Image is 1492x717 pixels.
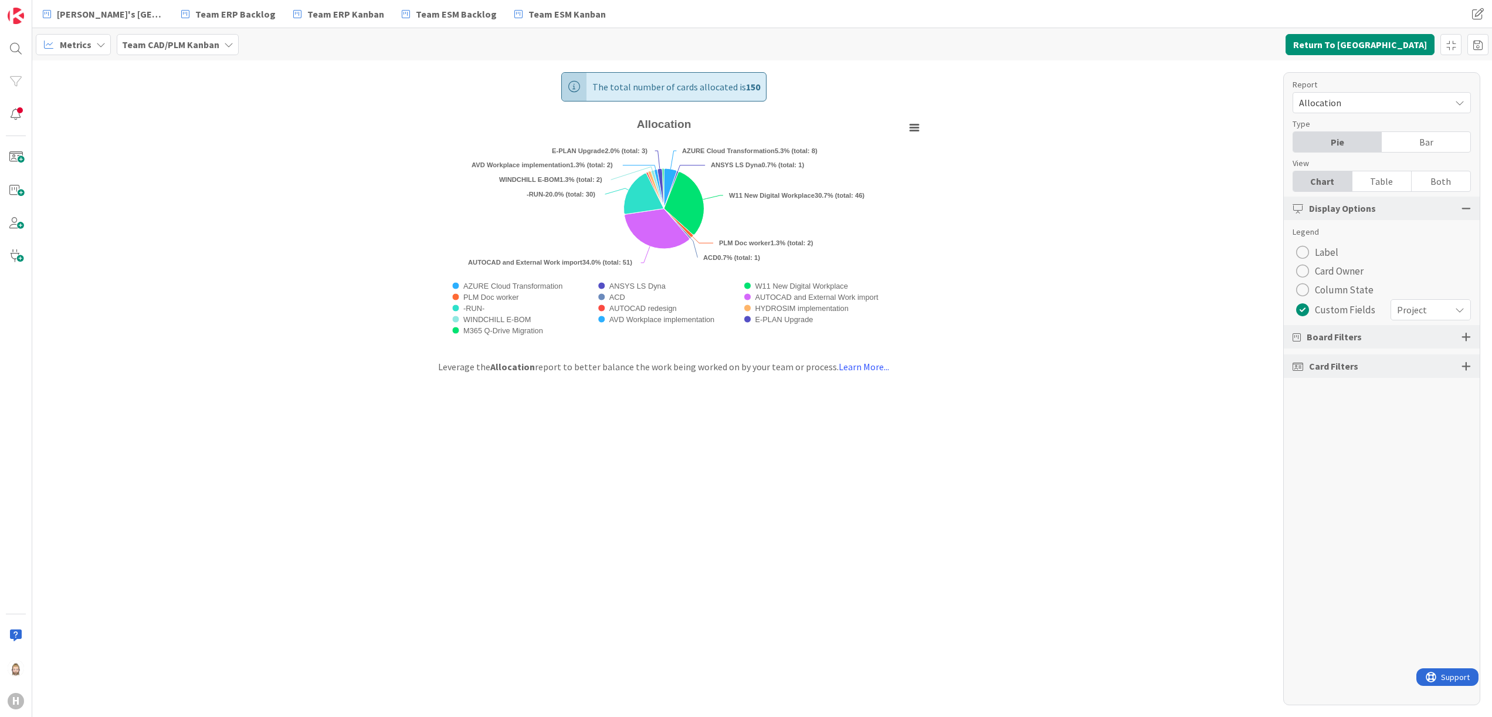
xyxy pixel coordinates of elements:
img: Visit kanbanzone.com [8,8,24,24]
span: Team ESM Kanban [528,7,606,21]
tspan: AZURE Cloud Transformation [682,147,775,154]
span: Metrics [60,38,91,52]
text: 1.3% (total: 2) [472,161,613,168]
tspan: PLM Doc worker [719,239,771,246]
text: 20.0% (total: 30) [527,191,595,198]
a: Team ESM Kanban [507,4,613,25]
text: HYDROSIM implementation [755,304,848,313]
tspan: ANSYS LS Dyna [711,161,762,168]
div: Leverage the report to better balance the work being worked on by your team or process. [415,360,913,374]
a: Team ERP Backlog [174,4,283,25]
div: Both [1412,171,1470,191]
span: Support [25,2,53,16]
text: AUTOCAD redesign [609,304,676,313]
a: Learn More... [839,361,889,373]
tspan: AVD Workplace implementation [472,161,570,168]
span: Allocation [1299,94,1444,111]
a: Team ESM Backlog [395,4,504,25]
button: Label [1293,243,1342,262]
span: Display Options [1309,201,1376,215]
text: AZURE Cloud Transformation [463,282,562,290]
text: 1.3% (total: 2) [499,176,602,183]
span: Board Filters [1307,330,1362,344]
span: Column State [1315,281,1374,299]
tspan: -RUN- [527,191,545,198]
a: [PERSON_NAME]'s [GEOGRAPHIC_DATA] [36,4,171,25]
div: View [1293,157,1459,170]
tspan: W11 New Digital Workplace [729,192,815,199]
span: Team ERP Backlog [195,7,276,21]
tspan: E-PLAN Upgrade [552,147,605,154]
span: Custom Fields [1315,301,1375,319]
div: Table [1352,171,1412,191]
div: Pie [1293,132,1382,152]
span: The total number of cards allocated is [592,73,760,101]
text: ACD [609,293,625,302]
a: Team ERP Kanban [286,4,391,25]
text: W11 New Digital Workplace [755,282,847,290]
span: Label [1315,243,1338,261]
tspan: ACD [703,254,717,261]
span: Card Owner [1315,262,1364,280]
text: 0.7% (total: 1) [703,254,760,261]
span: Team ERP Kanban [307,7,384,21]
b: Team CAD/PLM Kanban [122,39,219,50]
text: E-PLAN Upgrade [755,315,813,324]
text: M365 Q-Drive Migration [463,326,543,335]
text: AUTOCAD and External Work import [755,293,878,302]
text: 30.7% (total: 46) [729,192,864,199]
text: 5.3% (total: 8) [682,147,818,154]
text: PLM Doc worker [463,293,519,302]
span: Team ESM Backlog [416,7,497,21]
div: Bar [1382,132,1470,152]
button: Column State [1293,280,1377,299]
span: [PERSON_NAME]'s [GEOGRAPHIC_DATA] [57,7,164,21]
div: Report [1293,79,1459,91]
tspan: AUTOCAD and External Work import [468,259,582,266]
span: Card Filters [1309,359,1358,373]
svg: Allocation [400,113,928,348]
text: -RUN- [463,304,484,313]
button: Custom Fields [1293,300,1379,319]
div: Legend [1293,226,1471,238]
text: 0.7% (total: 1) [711,161,804,168]
text: 34.0% (total: 51) [468,259,632,266]
text: AVD Workplace implementation [609,315,714,324]
div: Type [1293,118,1459,130]
button: Card Owner [1293,262,1367,280]
text: 2.0% (total: 3) [552,147,647,154]
div: H [8,693,24,709]
tspan: WINDCHILL E-BOM [499,176,559,183]
b: 150 [746,81,760,93]
span: Project [1397,302,1444,318]
text: Allocation [636,118,691,130]
b: Allocation [490,361,535,373]
img: Rv [8,660,24,677]
button: Return To [GEOGRAPHIC_DATA] [1286,34,1435,55]
div: Chart [1293,171,1352,191]
text: 1.3% (total: 2) [719,239,813,246]
text: ANSYS LS Dyna [609,282,666,290]
text: WINDCHILL E-BOM [463,315,531,324]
